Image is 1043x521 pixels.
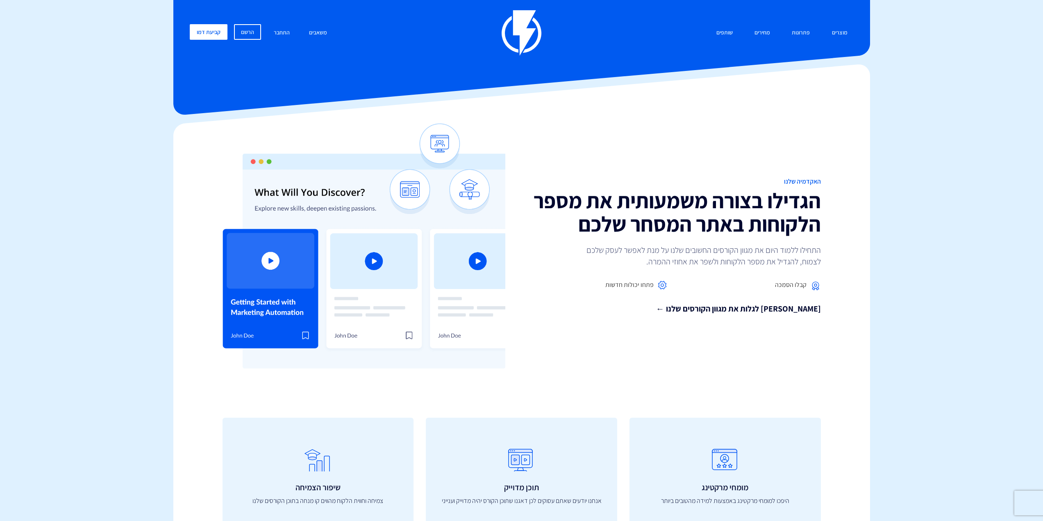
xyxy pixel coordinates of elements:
[434,496,609,506] p: אנחנו יודעים שאתם עסוקים לכן דאגנו שתוכן הקורס יהיה מדוייק וענייני
[528,178,821,185] h1: האקדמיה שלנו
[231,483,406,492] h3: שיפור הצמיחה
[434,483,609,492] h3: תוכן מדוייק
[638,496,813,506] p: היפכו למומחי מרקטינג באמצעות למידה מהטובים ביותר
[748,24,776,42] a: מחירים
[575,244,821,267] p: התחילו ללמוד היום את מגוון הקורסים החשובים שלנו על מנת לאפשר לעסק שלכם לצמוח, להגדיל את מספר הלקו...
[234,24,261,40] a: הרשם
[268,24,296,42] a: התחבר
[710,24,739,42] a: שותפים
[528,189,821,236] h2: הגדילו בצורה משמעותית את מספר הלקוחות באתר המסחר שלכם
[826,24,854,42] a: מוצרים
[775,280,807,290] span: קבלו הסמכה
[190,24,227,40] a: קביעת דמו
[786,24,816,42] a: פתרונות
[528,303,821,315] a: [PERSON_NAME] לגלות את מגוון הקורסים שלנו ←
[231,496,406,506] p: צמיחה וחווית הלקוח מהווים קו מנחה בתוכן הקורסים שלנו
[605,280,654,290] span: פתחו יכולות חדשות
[303,24,333,42] a: משאבים
[638,483,813,492] h3: מומחי מרקטינג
